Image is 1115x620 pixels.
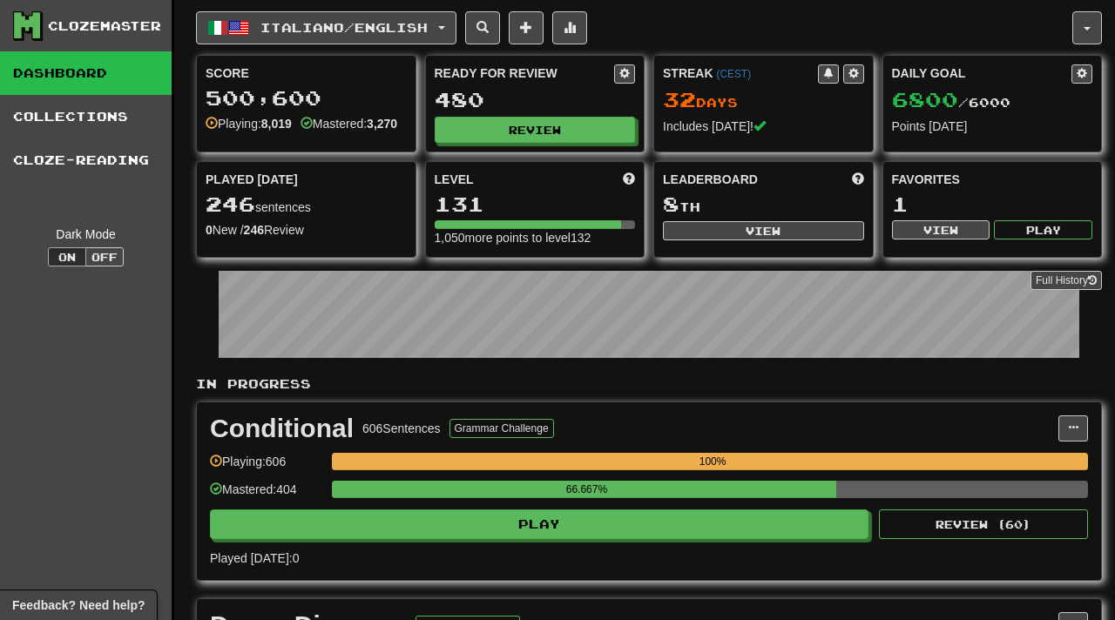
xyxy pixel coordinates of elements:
[206,221,407,239] div: New / Review
[892,171,1093,188] div: Favorites
[892,220,990,239] button: View
[210,509,868,539] button: Play
[663,192,679,216] span: 8
[663,87,696,111] span: 32
[337,481,835,498] div: 66.667%
[196,375,1102,393] p: In Progress
[509,11,544,44] button: Add sentence to collection
[362,420,441,437] div: 606 Sentences
[301,115,397,132] div: Mastered:
[435,64,615,82] div: Ready for Review
[435,117,636,143] button: Review
[449,419,554,438] button: Grammar Challenge
[994,220,1092,239] button: Play
[663,64,818,82] div: Streak
[435,193,636,215] div: 131
[48,247,86,266] button: On
[663,89,864,111] div: Day s
[663,221,864,240] button: View
[85,247,124,266] button: Off
[552,11,587,44] button: More stats
[435,89,636,111] div: 480
[12,596,145,614] span: Open feedback widget
[210,551,299,565] span: Played [DATE]: 0
[892,193,1093,215] div: 1
[206,192,255,216] span: 246
[716,68,751,80] a: (CEST)
[206,193,407,216] div: sentences
[48,17,161,35] div: Clozemaster
[196,11,456,44] button: Italiano/English
[663,171,758,188] span: Leaderboard
[892,87,958,111] span: 6800
[206,223,213,237] strong: 0
[206,115,292,132] div: Playing:
[261,117,292,131] strong: 8,019
[210,481,323,509] div: Mastered: 404
[13,226,159,243] div: Dark Mode
[435,229,636,246] div: 1,050 more points to level 132
[337,453,1088,470] div: 100%
[892,64,1072,84] div: Daily Goal
[210,453,323,482] div: Playing: 606
[206,171,298,188] span: Played [DATE]
[663,118,864,135] div: Includes [DATE]!
[206,87,407,109] div: 500,600
[244,223,264,237] strong: 246
[1031,271,1102,290] a: Full History
[879,509,1088,539] button: Review (60)
[623,171,635,188] span: Score more points to level up
[852,171,864,188] span: This week in points, UTC
[892,118,1093,135] div: Points [DATE]
[367,117,397,131] strong: 3,270
[892,95,1010,110] span: / 6000
[465,11,500,44] button: Search sentences
[206,64,407,82] div: Score
[260,20,428,35] span: Italiano / English
[435,171,474,188] span: Level
[210,415,354,441] div: Conditional
[663,193,864,216] div: th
